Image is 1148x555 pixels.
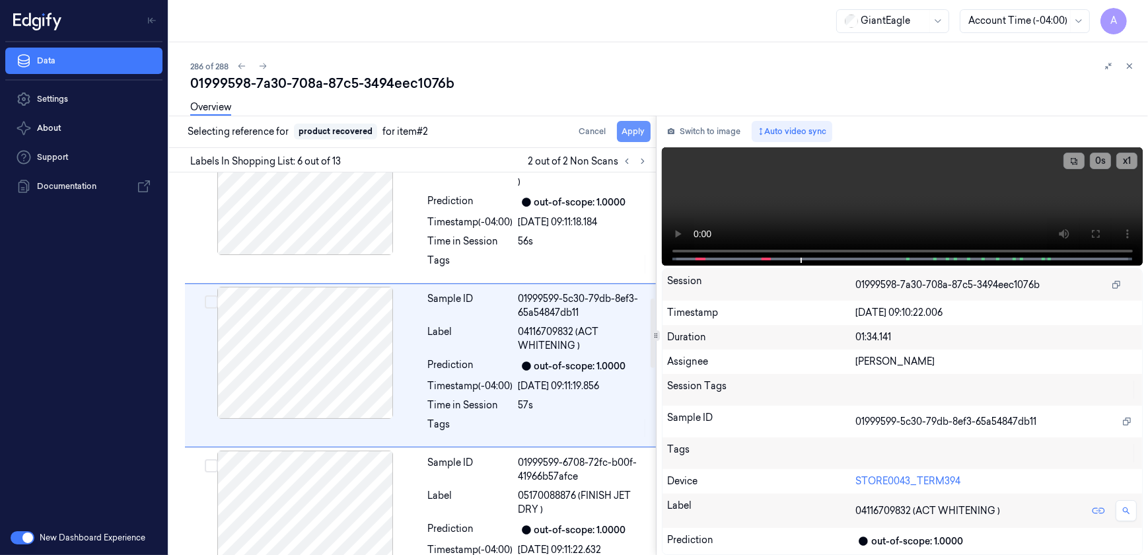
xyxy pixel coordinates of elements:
a: Overview [190,100,231,116]
button: A [1100,8,1127,34]
span: 2 out of 2 Non Scans [528,153,651,169]
div: Assignee [668,355,855,369]
div: 01999599-5c30-79db-8ef3-65a54847db11 [519,292,648,320]
div: Device [668,474,855,488]
div: Sample ID [428,456,513,484]
div: Sample ID [668,411,855,432]
div: Prediction [428,358,513,374]
div: Prediction [668,533,855,549]
div: Label [668,499,855,523]
span: 05170088876 (FINISH JET DRY ) [519,489,648,517]
button: Toggle Navigation [141,10,162,31]
button: Select row [205,295,218,309]
div: Timestamp (-04:00) [428,215,513,229]
button: Apply [617,121,651,142]
div: Timestamp [668,306,855,320]
div: 01999599-6708-72fc-b00f-41966b57afce [519,456,648,484]
button: About [5,115,162,141]
div: Label [428,325,513,353]
span: 01999598-7a30-708a-87c5-3494eec1076b [855,278,1040,292]
span: 01999599-5c30-79db-8ef3-65a54847db11 [855,415,1036,429]
div: out-of-scope: 1.0000 [534,359,626,373]
a: Data [5,48,162,74]
div: Duration [668,330,855,344]
span: 04116709832 (ACT WHITENING ) [855,504,1000,518]
a: Support [5,144,162,170]
span: for item [382,125,428,139]
div: Prediction [428,194,513,210]
span: 04116709832 (ACT WHITENING ) [519,325,648,353]
div: out-of-scope: 1.0000 [534,196,626,209]
div: 01:34.141 [855,330,1137,344]
div: STORE0043_TERM394 [855,474,1137,488]
span: 30521231100 (TRAVEL TRIAL ) [519,161,648,189]
div: Session [668,274,855,295]
div: out-of-scope: 1.0000 [534,523,626,537]
div: Time in Session [428,235,513,248]
button: 0s [1090,153,1111,169]
div: [DATE] 09:11:19.856 [519,379,648,393]
div: 01999598-7a30-708a-87c5-3494eec1076b [190,74,1137,92]
div: Timestamp (-04:00) [428,379,513,393]
span: Selecting reference for [188,125,289,139]
span: 286 of 288 [190,61,229,72]
div: Session Tags [668,379,855,400]
div: out-of-scope: 1.0000 [871,535,963,548]
span: Labels In Shopping List: 6 out of 13 [190,155,341,168]
a: Documentation [5,173,162,200]
span: product recovered [294,124,377,139]
button: Cancel [574,121,612,142]
div: Tags [668,443,855,464]
span: #2 [417,126,428,137]
div: Label [428,161,513,189]
div: [DATE] 09:11:18.184 [519,215,648,229]
button: Switch to image [662,121,746,142]
div: Tags [428,254,513,275]
div: [PERSON_NAME] [855,355,1137,369]
button: x1 [1116,153,1137,169]
div: 57s [519,398,648,412]
a: Settings [5,86,162,112]
button: Select row [205,459,218,472]
div: Prediction [428,522,513,538]
div: Sample ID [428,292,513,320]
div: Label [428,489,513,517]
button: Auto video sync [752,121,832,142]
div: Time in Session [428,398,513,412]
div: [DATE] 09:10:22.006 [855,306,1137,320]
div: 56s [519,235,648,248]
div: Tags [428,418,513,439]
